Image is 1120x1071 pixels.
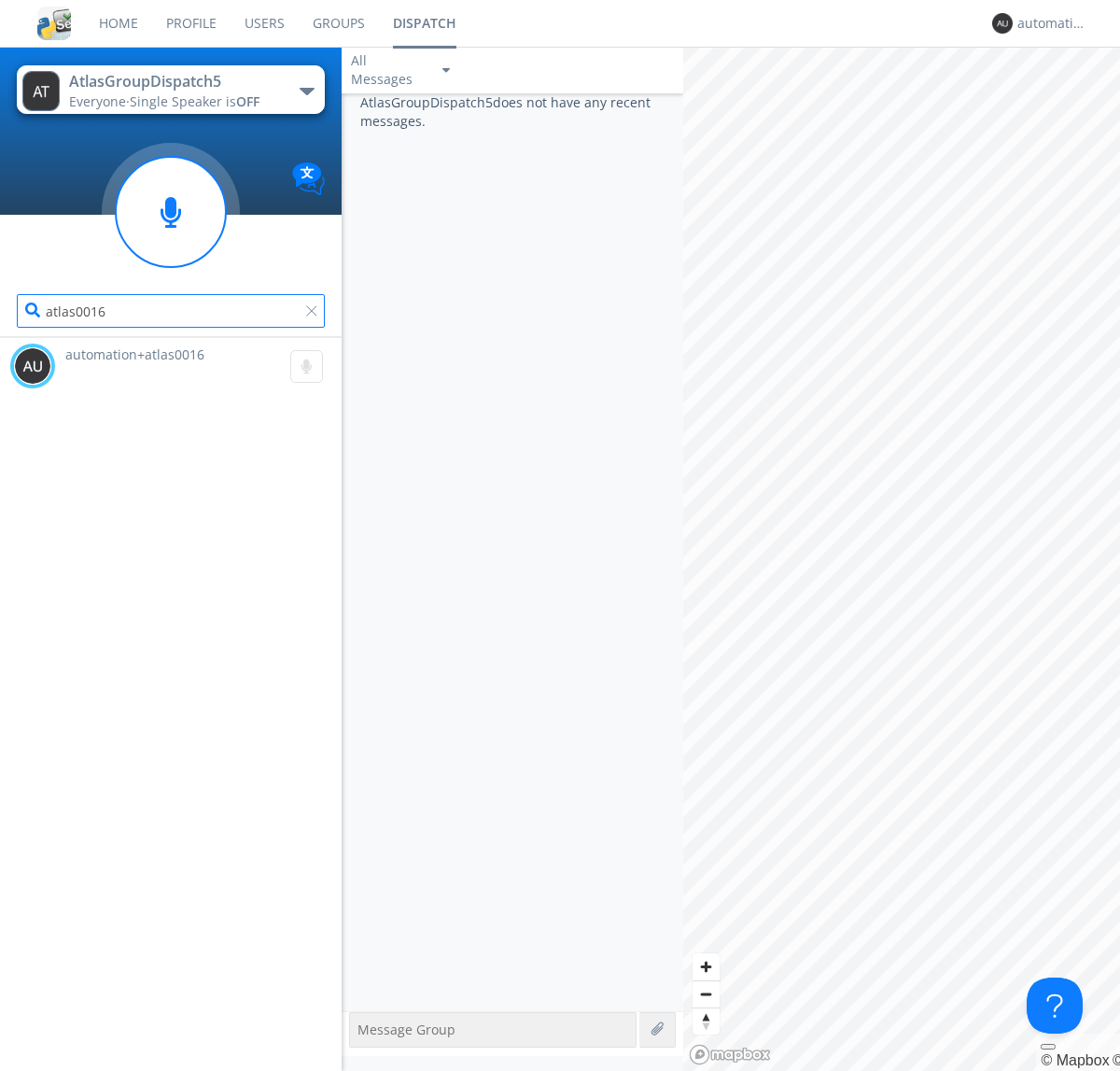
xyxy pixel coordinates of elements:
[689,1044,771,1065] a: Mapbox logo
[236,92,259,110] span: OFF
[17,294,324,328] input: Search users
[37,7,71,40] img: cddb5a64eb264b2086981ab96f4c1ba7
[22,71,60,111] img: 373638.png
[130,92,259,110] span: Single Speaker is
[693,980,720,1008] button: Zoom out
[351,51,426,89] div: All Messages
[992,13,1013,34] img: 373638.png
[1041,1044,1056,1050] button: Toggle attribution
[693,1008,720,1035] button: Reset bearing to north
[342,93,683,1011] div: AtlasGroupDispatch5 does not have any recent messages.
[693,953,720,980] button: Zoom in
[1027,978,1083,1034] iframe: Toggle Customer Support
[292,162,325,195] img: Translation enabled
[1017,14,1087,33] div: automation+atlas0014
[69,71,279,92] div: AtlasGroupDispatch5
[14,347,51,385] img: 373638.png
[65,345,204,363] span: automation+atlas0016
[69,92,279,111] div: Everyone ·
[1041,1052,1109,1068] a: Mapbox
[693,981,720,1008] span: Zoom out
[17,65,324,114] button: AtlasGroupDispatch5Everyone·Single Speaker isOFF
[442,68,450,73] img: caret-down-sm.svg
